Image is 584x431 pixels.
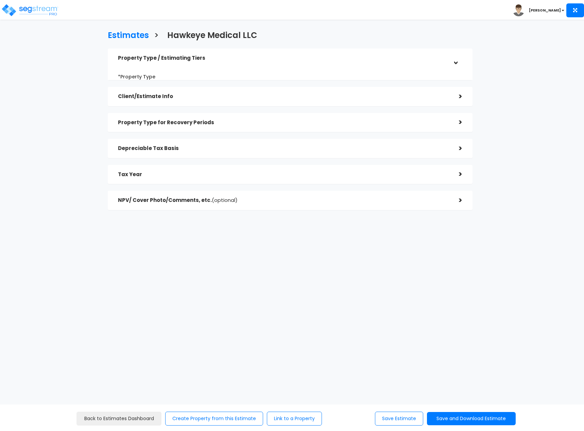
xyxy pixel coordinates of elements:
img: logo_pro_r.png [1,3,59,17]
div: > [450,51,461,65]
a: Estimates [103,24,149,45]
div: > [449,169,462,180]
button: Save and Download Estimate [427,412,516,425]
h3: Hawkeye Medical LLC [167,31,257,41]
h3: Estimates [108,31,149,41]
button: Save Estimate [375,412,423,426]
img: avatar.png [513,4,525,16]
h5: Client/Estimate Info [118,94,449,99]
b: [PERSON_NAME] [529,8,561,13]
div: > [449,143,462,154]
div: > [449,91,462,102]
a: Back to Estimates Dashboard [76,412,161,426]
span: (optional) [212,196,238,204]
div: > [449,195,462,206]
h3: > [154,31,159,41]
h5: Tax Year [118,172,449,177]
h5: Depreciable Tax Basis [118,146,449,151]
label: *Property Type [118,71,155,80]
button: Link to a Property [267,412,322,426]
div: > [449,117,462,128]
h5: NPV/ Cover Photo/Comments, etc. [118,198,449,203]
h5: Property Type for Recovery Periods [118,120,449,126]
a: Hawkeye Medical LLC [162,24,257,45]
button: Create Property from this Estimate [165,412,263,426]
h5: Property Type / Estimating Tiers [118,55,449,61]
